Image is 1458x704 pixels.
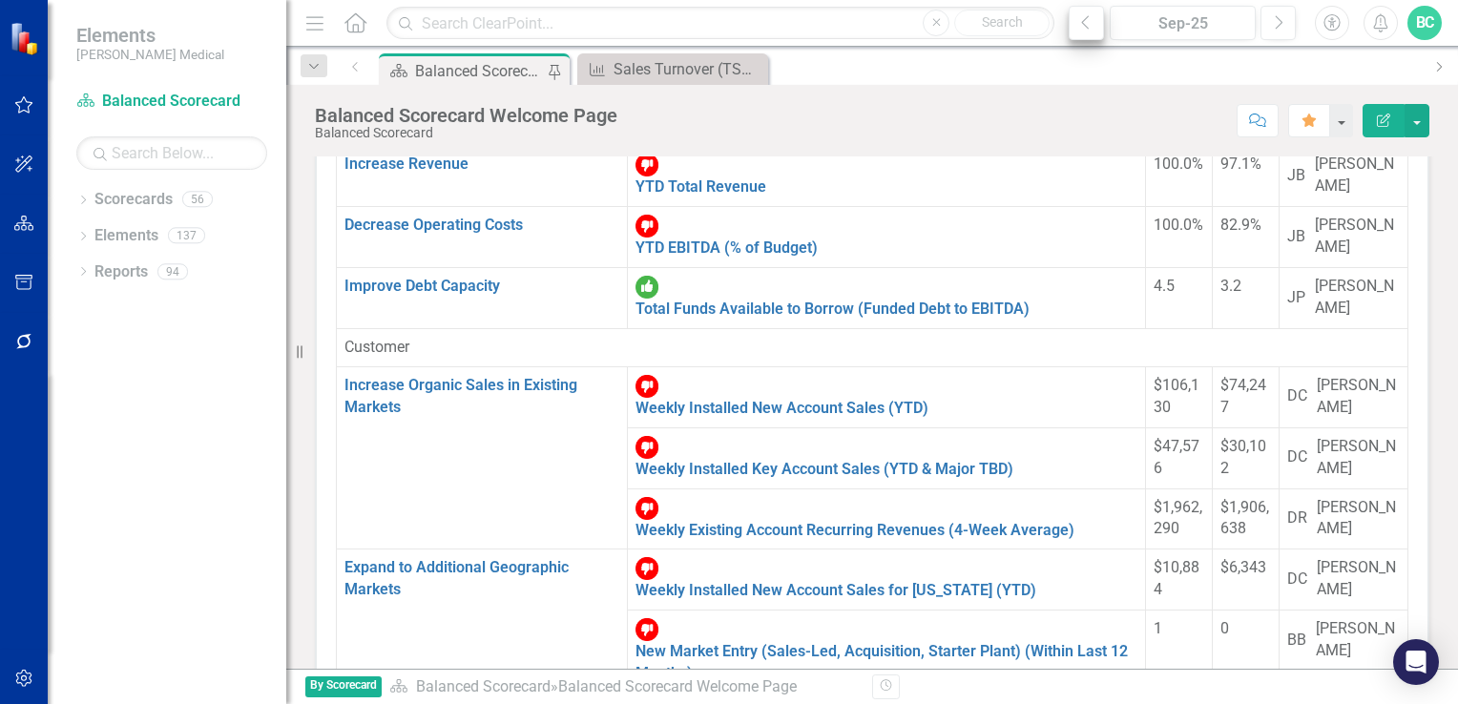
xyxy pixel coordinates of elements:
div: 137 [168,228,205,244]
div: Balanced Scorecard Welcome Page [315,105,617,126]
div: 94 [157,263,188,280]
a: Total Funds Available to Borrow (Funded Debt to EBITDA) [635,300,1030,318]
a: Decrease Operating Costs [344,216,523,234]
span: $6,343 [1220,558,1266,576]
td: Double-Click to Edit Right Click for Context Menu [628,611,1146,694]
a: YTD EBITDA (% of Budget) [635,238,818,257]
td: Double-Click to Edit Right Click for Context Menu [628,366,1146,427]
button: Sep-25 [1110,6,1256,40]
div: [PERSON_NAME] [1317,436,1400,480]
div: JB [1287,226,1305,248]
div: [PERSON_NAME] [1315,215,1400,259]
a: Weekly Installed New Account Sales for [US_STATE] (YTD) [635,581,1036,599]
a: Expand to Additional Geographic Markets [344,558,569,598]
small: [PERSON_NAME] Medical [76,47,224,62]
span: $10,884 [1154,558,1199,598]
span: Search [982,14,1023,30]
div: Open Intercom Messenger [1393,639,1439,685]
a: Weekly Existing Account Recurring Revenues (4-Week Average) [635,521,1074,539]
a: Increase Revenue [344,155,469,173]
a: Sales Turnover (TSM/KAM) (Rolling 12 Mos.) [582,57,763,81]
div: [PERSON_NAME] [1317,375,1400,419]
td: Double-Click to Edit [1280,366,1408,427]
button: Search [954,10,1050,36]
td: Double-Click to Edit Right Click for Context Menu [628,549,1146,611]
td: Double-Click to Edit [1280,549,1408,611]
a: YTD Total Revenue [635,177,766,196]
div: [PERSON_NAME] [1315,276,1400,320]
span: $47,576 [1154,437,1199,477]
td: Double-Click to Edit Right Click for Context Menu [337,268,628,329]
span: 1 [1154,619,1162,637]
span: Customer [344,338,409,356]
div: JP [1287,287,1305,309]
img: Below Target [635,436,658,459]
span: $30,102 [1220,437,1266,477]
td: Double-Click to Edit [337,329,1408,367]
a: New Market Entry (Sales-Led, Acquisition, Starter Plant) (Within Last 12 Months) [635,642,1128,682]
span: 4.5 [1154,277,1175,295]
a: Weekly Installed New Account Sales (YTD) [635,399,928,417]
td: Double-Click to Edit Right Click for Context Menu [628,146,1146,207]
span: By Scorecard [305,676,382,698]
td: Double-Click to Edit [1280,611,1408,694]
a: Weekly Installed Key Account Sales (YTD & Major TBD) [635,460,1013,478]
td: Double-Click to Edit Right Click for Context Menu [337,549,628,694]
span: 97.1% [1220,155,1261,173]
input: Search Below... [76,136,267,170]
img: Below Target [635,375,658,398]
input: Search ClearPoint... [386,7,1054,40]
div: JB [1287,165,1305,187]
img: On or Above Target [635,276,658,299]
a: Balanced Scorecard [76,91,267,113]
div: DR [1287,507,1307,529]
a: Reports [94,261,148,283]
div: DC [1287,446,1307,468]
img: Below Target [635,154,658,176]
div: Sales Turnover (TSM/KAM) (Rolling 12 Mos.) [614,57,763,81]
td: Double-Click to Edit Right Click for Context Menu [628,207,1146,268]
div: [PERSON_NAME] [1317,497,1400,541]
img: Below Target [635,618,658,641]
td: Double-Click to Edit Right Click for Context Menu [337,366,628,549]
a: Balanced Scorecard [416,677,551,695]
div: » [389,676,858,698]
span: 82.9% [1220,216,1261,234]
img: Below Target [635,215,658,238]
img: Below Target [635,557,658,580]
span: Elements [76,24,224,47]
div: BB [1287,630,1306,652]
span: 100.0% [1154,216,1203,234]
div: Balanced Scorecard [315,126,617,140]
div: DC [1287,569,1307,590]
span: 0 [1220,619,1229,637]
span: $74,247 [1220,376,1266,416]
span: 100.0% [1154,155,1203,173]
td: Double-Click to Edit Right Click for Context Menu [628,268,1146,329]
a: Improve Debt Capacity [344,277,500,295]
span: $106,130 [1154,376,1199,416]
button: BC [1407,6,1442,40]
td: Double-Click to Edit Right Click for Context Menu [628,427,1146,488]
span: 3.2 [1220,277,1241,295]
img: Below Target [635,497,658,520]
td: Double-Click to Edit [1280,146,1408,207]
div: Balanced Scorecard Welcome Page [415,59,546,83]
span: $1,906,638 [1220,498,1269,538]
td: Double-Click to Edit Right Click for Context Menu [337,146,628,207]
a: Scorecards [94,189,173,211]
div: DC [1287,385,1307,407]
td: Double-Click to Edit Right Click for Context Menu [337,207,628,268]
span: $1,962,290 [1154,498,1202,538]
img: ClearPoint Strategy [10,21,43,54]
td: Double-Click to Edit Right Click for Context Menu [628,488,1146,549]
a: Elements [94,225,158,247]
td: Double-Click to Edit [1280,427,1408,488]
div: [PERSON_NAME] [1316,618,1400,662]
div: [PERSON_NAME] [1317,557,1400,601]
td: Double-Click to Edit [1280,207,1408,268]
div: 56 [182,192,213,208]
a: Increase Organic Sales in Existing Markets [344,376,577,416]
div: Sep-25 [1116,12,1249,35]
